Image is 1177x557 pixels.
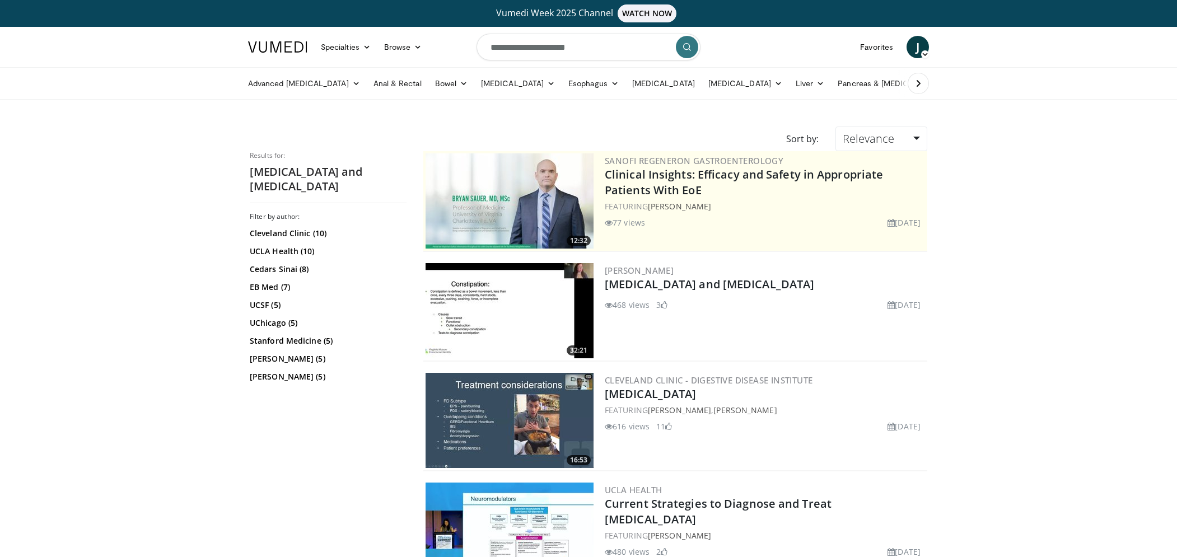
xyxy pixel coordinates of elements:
[250,4,927,22] a: Vumedi Week 2025 ChannelWATCH NOW
[853,36,900,58] a: Favorites
[605,530,925,541] div: FEATURING
[888,299,921,311] li: [DATE]
[377,36,429,58] a: Browse
[648,201,711,212] a: [PERSON_NAME]
[605,484,662,495] a: UCLA Health
[250,299,404,311] a: UCSF (5)
[605,386,696,401] a: [MEDICAL_DATA]
[250,165,407,194] h2: [MEDICAL_DATA] and [MEDICAL_DATA]
[426,263,594,358] img: 548f079e-9301-4516-b9f6-83cac21e1bef.300x170_q85_crop-smart_upscale.jpg
[241,72,367,95] a: Advanced [MEDICAL_DATA]
[656,420,672,432] li: 11
[648,405,711,415] a: [PERSON_NAME]
[835,127,927,151] a: Relevance
[250,246,404,257] a: UCLA Health (10)
[250,264,404,275] a: Cedars Sinai (8)
[567,345,591,355] span: 32:21
[888,420,921,432] li: [DATE]
[605,277,814,292] a: [MEDICAL_DATA] and [MEDICAL_DATA]
[477,34,700,60] input: Search topics, interventions
[605,217,645,228] li: 77 views
[567,236,591,246] span: 12:32
[789,72,831,95] a: Liver
[314,36,377,58] a: Specialties
[250,371,404,382] a: [PERSON_NAME] (5)
[562,72,625,95] a: Esophagus
[605,265,674,276] a: [PERSON_NAME]
[605,496,832,527] a: Current Strategies to Diagnose and Treat [MEDICAL_DATA]
[605,155,783,166] a: Sanofi Regeneron Gastroenterology
[656,299,667,311] li: 3
[250,317,404,329] a: UChicago (5)
[367,72,428,95] a: Anal & Rectal
[567,455,591,465] span: 16:53
[605,299,650,311] li: 468 views
[474,72,562,95] a: [MEDICAL_DATA]
[605,375,812,386] a: Cleveland Clinic - Digestive Disease Institute
[426,263,594,358] a: 32:21
[702,72,789,95] a: [MEDICAL_DATA]
[426,153,594,249] img: bf9ce42c-6823-4735-9d6f-bc9dbebbcf2c.png.300x170_q85_crop-smart_upscale.jpg
[426,373,594,468] a: 16:53
[713,405,777,415] a: [PERSON_NAME]
[831,72,962,95] a: Pancreas & [MEDICAL_DATA]
[907,36,929,58] a: J
[250,151,407,160] p: Results for:
[426,373,594,468] img: 33c69cc1-9c2b-4edc-8eee-01c79b89b3ed.300x170_q85_crop-smart_upscale.jpg
[250,212,407,221] h3: Filter by author:
[648,530,711,541] a: [PERSON_NAME]
[605,200,925,212] div: FEATURING
[250,282,404,293] a: EB Med (7)
[605,420,650,432] li: 616 views
[843,131,894,146] span: Relevance
[618,4,677,22] span: WATCH NOW
[426,153,594,249] a: 12:32
[625,72,702,95] a: [MEDICAL_DATA]
[250,228,404,239] a: Cleveland Clinic (10)
[605,167,883,198] a: Clinical Insights: Efficacy and Safety in Appropriate Patients With EoE
[888,217,921,228] li: [DATE]
[605,404,925,416] div: FEATURING ,
[250,335,404,347] a: Stanford Medicine (5)
[248,41,307,53] img: VuMedi Logo
[428,72,474,95] a: Bowel
[250,353,404,364] a: [PERSON_NAME] (5)
[778,127,827,151] div: Sort by:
